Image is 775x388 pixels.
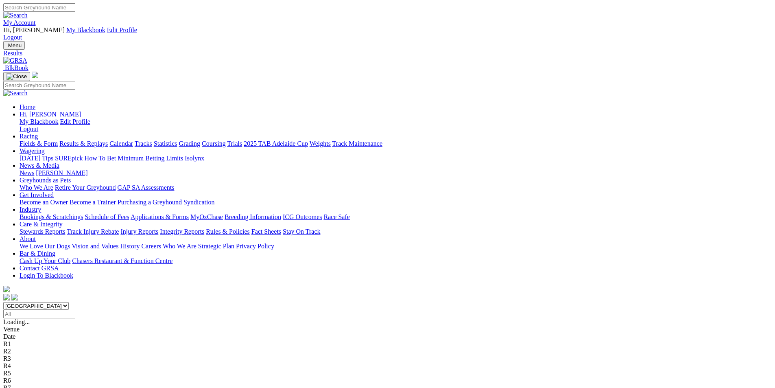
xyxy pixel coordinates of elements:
a: [PERSON_NAME] [36,169,87,176]
a: Become an Owner [20,199,68,206]
a: Logout [20,125,38,132]
a: My Account [3,19,36,26]
button: Toggle navigation [3,41,25,50]
a: SUREpick [55,155,83,162]
a: GAP SA Assessments [118,184,175,191]
a: Privacy Policy [236,243,274,250]
div: Venue [3,326,772,333]
button: Toggle navigation [3,72,30,81]
div: Hi, [PERSON_NAME] [20,118,772,133]
div: My Account [3,26,772,41]
span: BlkBook [5,64,28,71]
a: About [20,235,36,242]
img: Close [7,73,27,80]
a: Logout [3,34,22,41]
a: Who We Are [163,243,196,250]
input: Select date [3,310,75,318]
a: Vision and Values [72,243,118,250]
a: [DATE] Tips [20,155,53,162]
div: R1 [3,340,772,348]
a: History [120,243,140,250]
a: How To Bet [85,155,116,162]
a: Fact Sheets [251,228,281,235]
a: Wagering [20,147,45,154]
div: Care & Integrity [20,228,772,235]
div: News & Media [20,169,772,177]
div: About [20,243,772,250]
a: Track Maintenance [332,140,382,147]
a: Bar & Dining [20,250,55,257]
a: Race Safe [323,213,349,220]
input: Search [3,81,75,90]
img: twitter.svg [11,294,18,300]
a: Industry [20,206,41,213]
img: logo-grsa-white.png [32,72,38,78]
a: News [20,169,34,176]
a: Fields & Form [20,140,58,147]
span: Menu [8,42,22,48]
div: Wagering [20,155,772,162]
a: Results [3,50,772,57]
a: Weights [310,140,331,147]
a: Hi, [PERSON_NAME] [20,111,83,118]
a: Tracks [135,140,152,147]
a: Stewards Reports [20,228,65,235]
a: Edit Profile [60,118,90,125]
a: MyOzChase [190,213,223,220]
a: Home [20,103,35,110]
div: Greyhounds as Pets [20,184,772,191]
span: Loading... [3,318,30,325]
a: Stay On Track [283,228,320,235]
span: Hi, [PERSON_NAME] [20,111,81,118]
a: Minimum Betting Limits [118,155,183,162]
a: Contact GRSA [20,265,59,272]
a: We Love Our Dogs [20,243,70,250]
a: Results & Replays [59,140,108,147]
a: Breeding Information [225,213,281,220]
img: GRSA [3,57,27,64]
a: Applications & Forms [131,213,189,220]
div: R6 [3,377,772,384]
input: Search [3,3,75,12]
div: Industry [20,213,772,221]
a: Cash Up Your Club [20,257,70,264]
div: R5 [3,370,772,377]
a: Isolynx [185,155,204,162]
a: Calendar [109,140,133,147]
a: Retire Your Greyhound [55,184,116,191]
a: Track Injury Rebate [67,228,119,235]
a: Rules & Policies [206,228,250,235]
a: BlkBook [3,64,28,71]
img: Search [3,12,28,19]
a: Grading [179,140,200,147]
a: Schedule of Fees [85,213,129,220]
a: My Blackbook [20,118,59,125]
a: Chasers Restaurant & Function Centre [72,257,172,264]
a: Purchasing a Greyhound [118,199,182,206]
a: Injury Reports [120,228,158,235]
a: Greyhounds as Pets [20,177,71,184]
a: Syndication [183,199,214,206]
div: Bar & Dining [20,257,772,265]
div: Date [3,333,772,340]
div: R3 [3,355,772,362]
div: Racing [20,140,772,147]
a: ICG Outcomes [283,213,322,220]
a: Become a Trainer [70,199,116,206]
div: Get Involved [20,199,772,206]
a: Login To Blackbook [20,272,73,279]
span: Hi, [PERSON_NAME] [3,26,65,33]
a: Who We Are [20,184,53,191]
a: Careers [141,243,161,250]
a: Racing [20,133,38,140]
a: My Blackbook [66,26,105,33]
a: Trials [227,140,242,147]
a: Get Involved [20,191,54,198]
a: News & Media [20,162,59,169]
a: Strategic Plan [198,243,234,250]
a: Bookings & Scratchings [20,213,83,220]
a: Coursing [202,140,226,147]
div: R4 [3,362,772,370]
a: Integrity Reports [160,228,204,235]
